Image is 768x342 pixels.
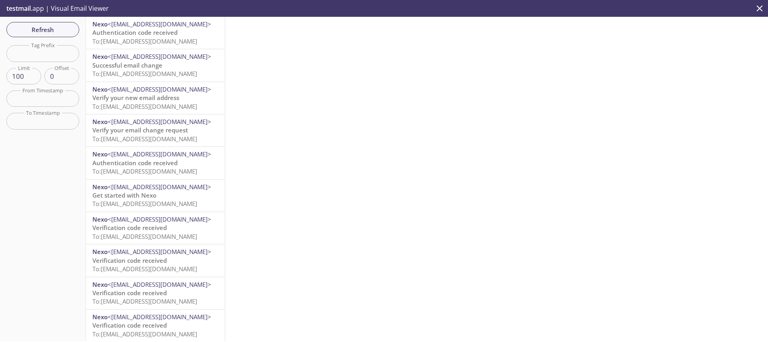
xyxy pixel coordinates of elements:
span: <[EMAIL_ADDRESS][DOMAIN_NAME]> [108,150,211,158]
span: Nexo [92,248,108,256]
span: To: [EMAIL_ADDRESS][DOMAIN_NAME] [92,200,197,208]
span: Verification code received [92,256,167,264]
span: Successful email change [92,61,162,69]
span: <[EMAIL_ADDRESS][DOMAIN_NAME]> [108,313,211,321]
span: Verification code received [92,321,167,329]
span: Nexo [92,85,108,93]
span: Nexo [92,280,108,288]
span: <[EMAIL_ADDRESS][DOMAIN_NAME]> [108,280,211,288]
div: Nexo<[EMAIL_ADDRESS][DOMAIN_NAME]>Successful email changeTo:[EMAIL_ADDRESS][DOMAIN_NAME] [86,49,225,81]
span: Authentication code received [92,28,178,36]
span: Verify your new email address [92,94,179,102]
span: Nexo [92,20,108,28]
div: Nexo<[EMAIL_ADDRESS][DOMAIN_NAME]>Verification code receivedTo:[EMAIL_ADDRESS][DOMAIN_NAME] [86,310,225,342]
span: Nexo [92,183,108,191]
span: Nexo [92,150,108,158]
span: To: [EMAIL_ADDRESS][DOMAIN_NAME] [92,135,197,143]
span: testmail [6,4,31,13]
span: To: [EMAIL_ADDRESS][DOMAIN_NAME] [92,297,197,305]
button: Refresh [6,22,79,37]
span: To: [EMAIL_ADDRESS][DOMAIN_NAME] [92,330,197,338]
div: Nexo<[EMAIL_ADDRESS][DOMAIN_NAME]>Verification code receivedTo:[EMAIL_ADDRESS][DOMAIN_NAME] [86,244,225,276]
span: Nexo [92,313,108,321]
div: Nexo<[EMAIL_ADDRESS][DOMAIN_NAME]>Get started with NexoTo:[EMAIL_ADDRESS][DOMAIN_NAME] [86,180,225,212]
div: Nexo<[EMAIL_ADDRESS][DOMAIN_NAME]>Authentication code receivedTo:[EMAIL_ADDRESS][DOMAIN_NAME] [86,147,225,179]
span: Refresh [13,24,73,35]
span: To: [EMAIL_ADDRESS][DOMAIN_NAME] [92,265,197,273]
span: <[EMAIL_ADDRESS][DOMAIN_NAME]> [108,215,211,223]
span: Nexo [92,215,108,223]
span: To: [EMAIL_ADDRESS][DOMAIN_NAME] [92,167,197,175]
div: Nexo<[EMAIL_ADDRESS][DOMAIN_NAME]>Verify your email change requestTo:[EMAIL_ADDRESS][DOMAIN_NAME] [86,114,225,146]
div: Nexo<[EMAIL_ADDRESS][DOMAIN_NAME]>Authentication code receivedTo:[EMAIL_ADDRESS][DOMAIN_NAME] [86,17,225,49]
span: To: [EMAIL_ADDRESS][DOMAIN_NAME] [92,37,197,45]
div: Nexo<[EMAIL_ADDRESS][DOMAIN_NAME]>Verification code receivedTo:[EMAIL_ADDRESS][DOMAIN_NAME] [86,212,225,244]
span: <[EMAIL_ADDRESS][DOMAIN_NAME]> [108,20,211,28]
span: <[EMAIL_ADDRESS][DOMAIN_NAME]> [108,52,211,60]
span: Verify your email change request [92,126,188,134]
span: <[EMAIL_ADDRESS][DOMAIN_NAME]> [108,183,211,191]
span: <[EMAIL_ADDRESS][DOMAIN_NAME]> [108,85,211,93]
span: Nexo [92,52,108,60]
span: Authentication code received [92,159,178,167]
span: Verification code received [92,224,167,232]
span: Verification code received [92,289,167,297]
span: Get started with Nexo [92,191,156,199]
span: To: [EMAIL_ADDRESS][DOMAIN_NAME] [92,70,197,78]
span: Nexo [92,118,108,126]
span: To: [EMAIL_ADDRESS][DOMAIN_NAME] [92,232,197,240]
span: <[EMAIL_ADDRESS][DOMAIN_NAME]> [108,248,211,256]
span: <[EMAIL_ADDRESS][DOMAIN_NAME]> [108,118,211,126]
div: Nexo<[EMAIL_ADDRESS][DOMAIN_NAME]>Verify your new email addressTo:[EMAIL_ADDRESS][DOMAIN_NAME] [86,82,225,114]
span: To: [EMAIL_ADDRESS][DOMAIN_NAME] [92,102,197,110]
div: Nexo<[EMAIL_ADDRESS][DOMAIN_NAME]>Verification code receivedTo:[EMAIL_ADDRESS][DOMAIN_NAME] [86,277,225,309]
